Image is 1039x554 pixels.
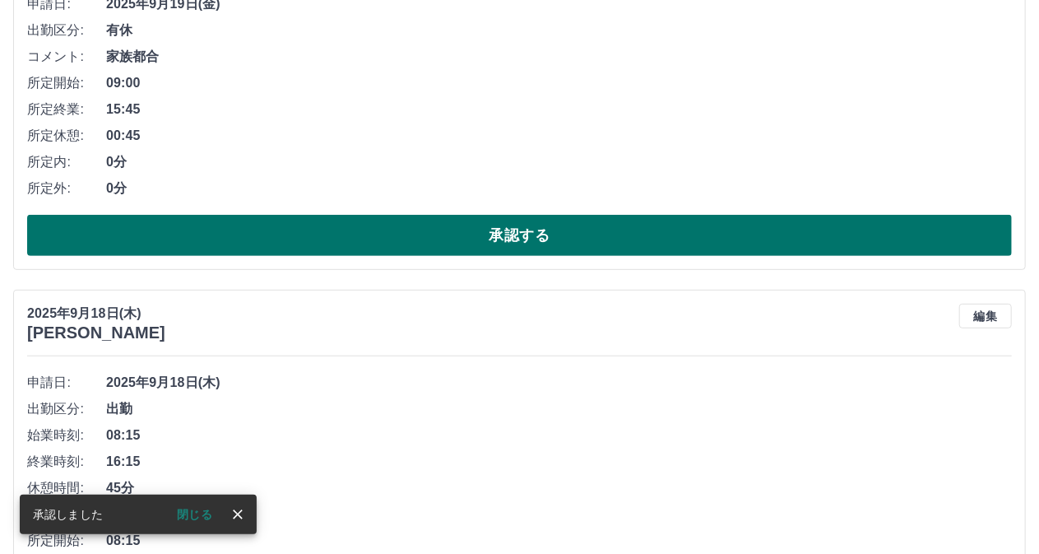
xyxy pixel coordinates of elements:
span: 所定外: [27,179,106,198]
span: 所定終業: [27,100,106,119]
span: 08:15 [106,426,1012,445]
span: コメント: [27,47,106,67]
span: 45分 [106,478,1012,498]
span: 00:45 [106,126,1012,146]
span: 休憩時間: [27,478,106,498]
button: 編集 [959,304,1012,328]
button: 承認する [27,215,1012,256]
span: 16:15 [106,452,1012,472]
span: 始業時刻: [27,426,106,445]
span: 所定開始: [27,531,106,551]
span: 09:00 [106,73,1012,93]
span: 有休 [106,21,1012,40]
span: 出勤区分: [27,399,106,419]
h3: [PERSON_NAME] [27,324,165,342]
span: 所定内: [27,152,106,172]
span: 0分 [106,152,1012,172]
span: 2025年9月18日(木) [106,373,1012,393]
span: 15:45 [106,100,1012,119]
span: 出勤 [106,399,1012,419]
span: 08:15 [106,531,1012,551]
span: 終業時刻: [27,452,106,472]
span: 0分 [106,179,1012,198]
span: 家族都合 [106,47,1012,67]
button: 閉じる [164,502,225,527]
button: close [225,502,250,527]
span: 出勤区分: [27,21,106,40]
span: 申請日: [27,373,106,393]
p: 2025年9月18日(木) [27,304,165,324]
span: 所定休憩: [27,126,106,146]
span: 所定開始: [27,73,106,93]
div: 承認しました [33,500,103,529]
